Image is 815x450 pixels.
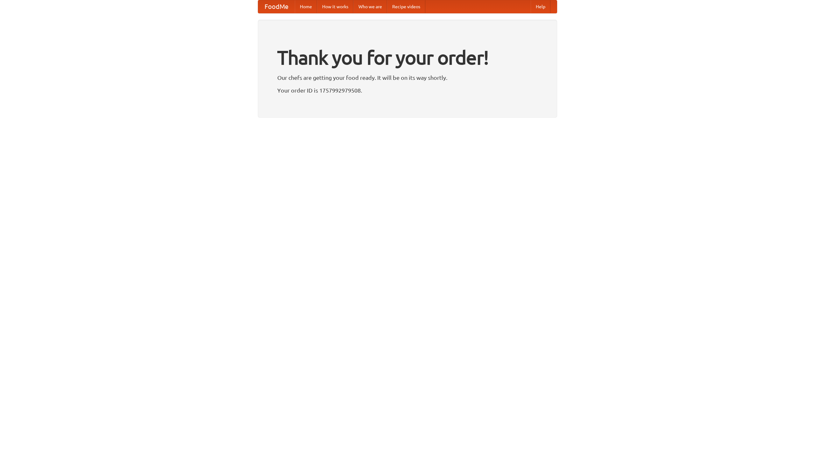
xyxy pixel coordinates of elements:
a: FoodMe [258,0,295,13]
a: Recipe videos [387,0,425,13]
a: Home [295,0,317,13]
a: Who we are [353,0,387,13]
p: Your order ID is 1757992979508. [277,86,538,95]
a: Help [531,0,550,13]
a: How it works [317,0,353,13]
h1: Thank you for your order! [277,42,538,73]
p: Our chefs are getting your food ready. It will be on its way shortly. [277,73,538,82]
